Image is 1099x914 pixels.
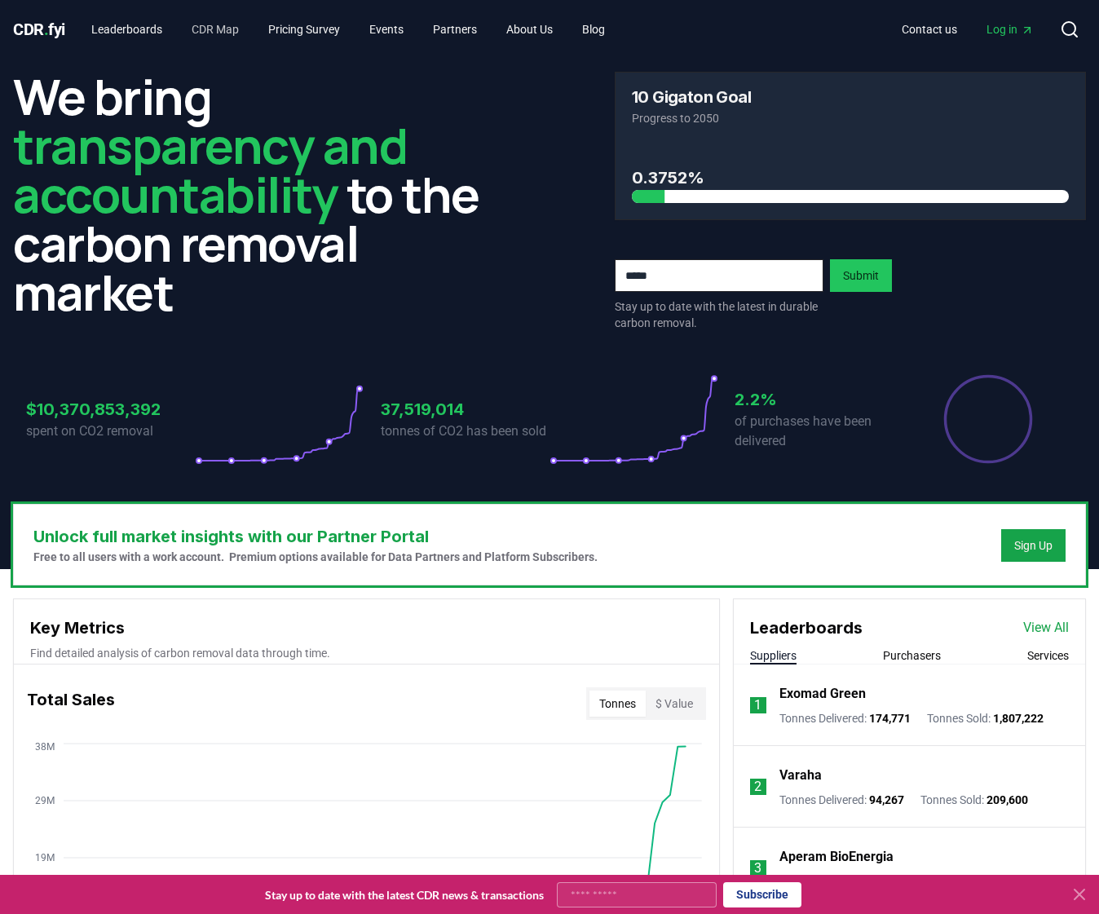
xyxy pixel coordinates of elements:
p: Free to all users with a work account. Premium options available for Data Partners and Platform S... [33,549,598,565]
a: Exomad Green [779,684,866,704]
button: $ Value [646,691,703,717]
p: 2 [754,777,761,797]
span: 94,267 [869,793,904,806]
p: 3 [754,859,761,878]
p: 1 [754,695,761,715]
p: Tonnes Sold : [920,873,1028,890]
p: Tonnes Sold : [927,710,1044,726]
h3: 37,519,014 [381,397,549,422]
a: Pricing Survey [255,15,353,44]
tspan: 29M [35,795,55,806]
button: Submit [830,259,892,292]
button: Services [1027,647,1069,664]
div: Percentage of sales delivered [942,373,1034,465]
h3: $10,370,853,392 [26,397,195,422]
span: . [44,20,49,39]
button: Tonnes [589,691,646,717]
tspan: 19M [35,852,55,863]
button: Purchasers [883,647,941,664]
h3: Leaderboards [750,616,863,640]
tspan: 38M [35,741,55,753]
p: Tonnes Delivered : [779,710,911,726]
p: Stay up to date with the latest in durable carbon removal. [615,298,823,331]
button: Suppliers [750,647,797,664]
span: 1,807,222 [993,712,1044,725]
p: of purchases have been delivered [735,412,903,451]
a: Partners [420,15,490,44]
a: About Us [493,15,566,44]
span: transparency and accountability [13,112,407,227]
h3: 10 Gigaton Goal [632,89,751,105]
a: Log in [973,15,1047,44]
a: CDR.fyi [13,18,65,41]
a: Varaha [779,766,822,785]
p: Tonnes Sold : [920,792,1028,808]
a: Aperam BioEnergia [779,847,894,867]
p: spent on CO2 removal [26,422,195,441]
p: Progress to 2050 [632,110,1069,126]
p: tonnes of CO2 has been sold [381,422,549,441]
a: View All [1023,618,1069,638]
nav: Main [78,15,618,44]
h3: Total Sales [27,687,115,720]
a: Leaderboards [78,15,175,44]
h2: We bring to the carbon removal market [13,72,484,316]
a: Blog [569,15,618,44]
button: Sign Up [1001,529,1066,562]
span: Log in [986,21,1034,38]
p: Tonnes Delivered : [779,792,904,808]
h3: 0.3752% [632,166,1069,190]
h3: Key Metrics [30,616,703,640]
p: Tonnes Delivered : [779,873,904,890]
h3: Unlock full market insights with our Partner Portal [33,524,598,549]
a: CDR Map [179,15,252,44]
a: Contact us [889,15,970,44]
span: 174,771 [869,712,911,725]
span: CDR fyi [13,20,65,39]
a: Events [356,15,417,44]
nav: Main [889,15,1047,44]
a: Sign Up [1014,537,1053,554]
h3: 2.2% [735,387,903,412]
p: Find detailed analysis of carbon removal data through time. [30,645,703,661]
span: 209,600 [986,793,1028,806]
